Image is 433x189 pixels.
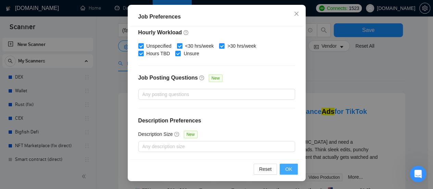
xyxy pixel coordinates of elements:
span: >30 hrs/week [225,42,259,50]
span: New [209,74,222,82]
button: go back [4,3,17,16]
span: close [294,11,299,16]
h4: Description Preferences [138,117,295,125]
span: New [184,131,198,138]
span: Reset [259,165,272,173]
span: question-circle [183,30,189,35]
iframe: Intercom live chat [410,166,426,182]
button: Развернуть окно [107,3,120,16]
span: question-circle [199,75,205,81]
button: OK [280,164,297,175]
button: Close [287,5,306,23]
span: <30 hrs/week [182,42,217,50]
h4: Job Posting Questions [138,74,198,82]
span: OK [285,165,292,173]
button: Reset [254,164,277,175]
span: Hours TBD [144,50,173,57]
div: Job Preferences [138,13,295,21]
span: Unsure [181,50,202,57]
h5: Description Size [138,130,173,138]
div: Закрыть [120,3,132,15]
h4: Hourly Workload [138,28,295,37]
span: question-circle [174,131,180,137]
span: Unspecified [144,42,174,50]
